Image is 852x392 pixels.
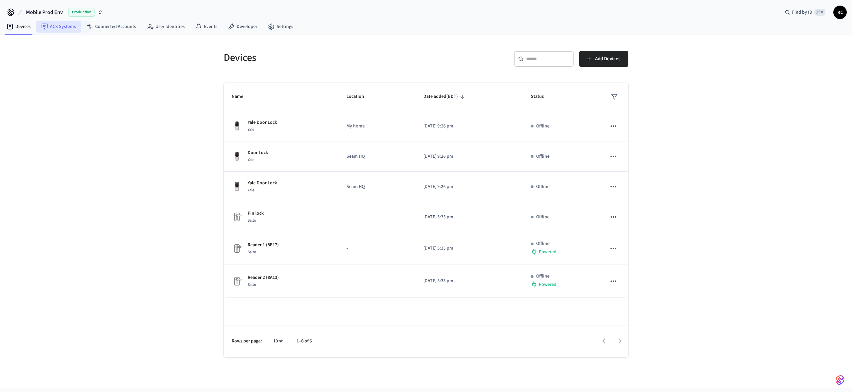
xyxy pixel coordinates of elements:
div: Find by ID⌘ K [779,6,831,18]
p: Offline [536,273,549,280]
span: Powered [539,249,556,255]
p: Offline [536,240,549,247]
p: Rows per page: [232,338,262,345]
div: 10 [270,336,286,346]
button: RC [833,6,847,19]
p: 1–6 of 6 [297,338,312,345]
p: - [346,214,407,221]
p: Yale Door Lock [248,180,277,187]
p: [DATE] 9:26 pm [423,183,515,190]
span: Salto [248,218,256,223]
a: User Identities [141,21,190,33]
p: Reader 2 (8A13) [248,274,279,281]
span: Production [68,8,95,17]
p: - [346,278,407,285]
span: ⌘ K [814,9,825,16]
img: Yale Assure Touchscreen Wifi Smart Lock, Satin Nickel, Front [232,121,242,131]
img: Placeholder Lock Image [232,212,242,222]
a: Developer [223,21,263,33]
span: Powered [539,281,556,288]
p: Door Lock [248,149,268,156]
span: Find by ID [792,9,812,16]
span: Salto [248,282,256,288]
p: Offline [536,153,549,160]
a: ACS Systems [36,21,81,33]
span: Status [531,92,552,102]
button: Add Devices [579,51,628,67]
p: Seam HQ [346,153,407,160]
span: Add Devices [595,55,620,63]
span: Yale [248,157,254,163]
a: Connected Accounts [81,21,141,33]
span: Name [232,92,252,102]
p: Reader 1 (8E17) [248,242,279,249]
span: Salto [248,249,256,255]
a: Events [190,21,223,33]
p: Offline [536,183,549,190]
img: Placeholder Lock Image [232,276,242,287]
p: - [346,245,407,252]
p: Seam HQ [346,183,407,190]
span: Yale [248,187,254,193]
span: Mobile Prod Env [26,8,63,16]
table: sticky table [224,83,628,297]
p: Yale Door Lock [248,119,277,126]
span: Location [346,92,373,102]
p: Offline [536,123,549,130]
img: Yale Assure Touchscreen Wifi Smart Lock, Satin Nickel, Front [232,151,242,162]
p: [DATE] 5:33 pm [423,214,515,221]
img: SeamLogoGradient.69752ec5.svg [836,375,844,385]
img: Yale Assure Touchscreen Wifi Smart Lock, Satin Nickel, Front [232,181,242,192]
span: Date added(EDT) [423,92,467,102]
span: Yale [248,127,254,132]
p: [DATE] 9:26 pm [423,123,515,130]
p: [DATE] 5:33 pm [423,278,515,285]
h5: Devices [224,51,422,65]
p: [DATE] 5:33 pm [423,245,515,252]
p: My home [346,123,407,130]
img: Placeholder Lock Image [232,243,242,254]
p: Pin lock [248,210,264,217]
a: Settings [263,21,299,33]
p: Offline [536,214,549,221]
a: Devices [1,21,36,33]
span: RC [834,6,846,18]
p: [DATE] 9:26 pm [423,153,515,160]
